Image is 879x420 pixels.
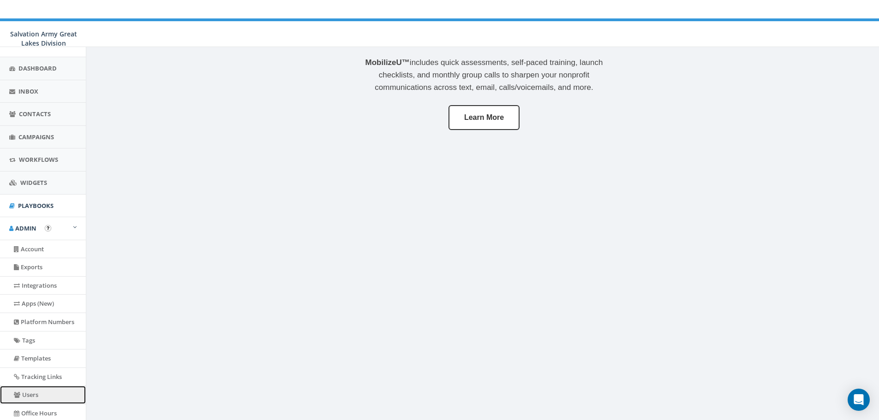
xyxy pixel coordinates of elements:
[45,225,51,231] button: Open In-App Guide
[18,87,38,95] span: Inbox
[18,64,57,72] span: Dashboard
[19,110,51,118] span: Contacts
[448,105,520,130] a: Learn More
[20,178,47,187] span: Widgets
[10,30,77,47] span: Salvation Army Great Lakes Division
[18,201,54,210] span: Playbooks
[848,389,870,411] div: Open Intercom Messenger
[346,47,622,324] div: rally_media
[19,155,58,164] span: Workflows
[355,56,613,94] p: includes quick assessments, self-paced training, launch checklists, and monthly group calls to sh...
[15,224,36,232] span: Admin
[18,133,54,141] span: Campaigns
[365,58,410,67] strong: MobilizeU™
